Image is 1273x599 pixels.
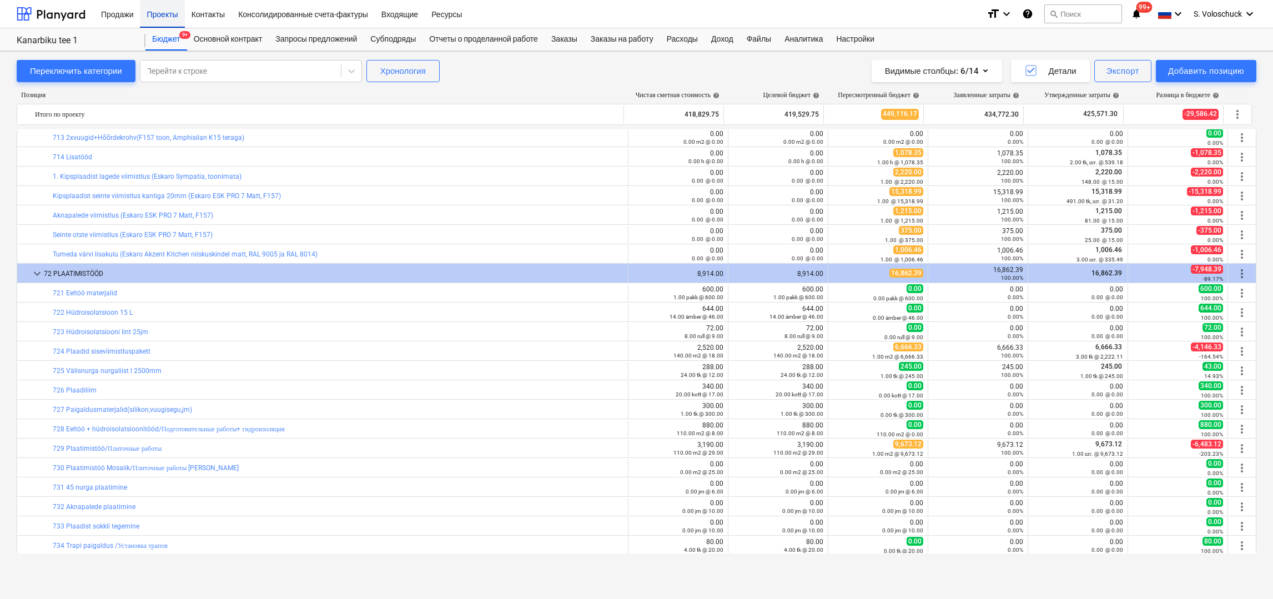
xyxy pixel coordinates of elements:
[740,28,778,51] div: Файлы
[776,391,823,397] small: 20.00 kott @ 17.00
[660,28,705,51] div: Расходы
[1235,442,1249,455] span: Больше действий
[692,178,723,184] small: 0.00 @ 0.00
[1001,236,1023,242] small: 100.00%
[53,464,239,472] a: 730 Plaatimistöö Mosaiik/Плиточные работы [PERSON_NAME]
[1085,218,1123,224] small: 81.00 @ 15.00
[633,402,723,417] div: 300.00
[1194,9,1242,18] span: S. Voloschuck
[1022,7,1033,21] i: База знаний
[987,7,1000,21] i: format_size
[1210,92,1219,99] span: help
[1001,197,1023,203] small: 100.00%
[633,227,723,243] div: 0.00
[792,236,823,242] small: 0.00 @ 0.00
[1066,198,1123,204] small: 491.00 tk, шт. @ 31.20
[773,353,823,359] small: 140.00 m2 @ 18.00
[784,333,823,339] small: 8.00 rull @ 9.00
[1191,343,1223,351] span: -4,146.33
[633,305,723,320] div: 644.00
[673,353,723,359] small: 140.00 m2 @ 18.00
[1100,226,1123,234] span: 375.00
[733,130,823,145] div: 0.00
[1090,188,1123,195] span: 15,318.99
[31,267,44,280] span: keyboard_arrow_down
[545,28,584,51] a: Заказы
[1081,179,1123,185] small: 148.00 @ 15.00
[879,392,923,399] small: 0.00 kott @ 17.00
[53,386,97,394] a: 726 Plaadiliim
[1091,139,1123,145] small: 0.00 @ 0.00
[877,198,923,204] small: 1.00 @ 15,318.99
[1183,109,1219,119] span: -29,586.42
[893,148,923,157] span: 1,078.35
[889,187,923,196] span: 15,318.99
[1207,179,1223,185] small: 0.00%
[1100,363,1123,370] span: 245.00
[1201,412,1223,418] small: 100.00%
[1235,422,1249,436] span: Больше действий
[53,425,285,433] a: 728 Eeltöö + hüdroisolatsioonitööd/Подготовительные работы+ гидроизоляция
[880,218,923,224] small: 1.00 @ 1,215.00
[910,92,919,99] span: help
[1008,314,1023,320] small: 0.00%
[1207,159,1223,165] small: 0.00%
[1001,178,1023,184] small: 100.00%
[933,246,1023,262] div: 1,006.46
[673,294,723,300] small: 1.00 pakk @ 600.00
[53,328,148,336] a: 723 Hüdroisolatsiooni lint 25jm
[899,362,923,371] span: 245.00
[907,381,923,390] span: 0.00
[633,382,723,398] div: 340.00
[1076,256,1123,263] small: 3.00 шт. @ 335.49
[53,212,213,219] a: Aknapalede viimistlus (Eskaro ESK PRO 7 Matt, F157)
[1235,384,1249,397] span: Больше действий
[1156,91,1219,99] div: Разница в бюджете
[1201,334,1223,340] small: 100.00%
[733,363,823,379] div: 288.00
[1094,168,1123,176] span: 2,220.00
[933,363,1023,379] div: 245.00
[681,411,723,417] small: 1.00 tk @ 300.00
[1044,91,1119,99] div: Утвержденные затраты
[1008,391,1023,397] small: 0.00%
[1235,403,1249,416] span: Больше действий
[1106,64,1139,78] div: Экспорт
[633,149,723,165] div: 0.00
[1202,276,1223,282] small: -89.17%
[1191,148,1223,157] span: -1,078.35
[364,28,422,51] div: Субподряды
[670,314,723,320] small: 14.00 ämber @ 46.00
[692,217,723,223] small: 0.00 @ 0.00
[907,401,923,410] span: 0.00
[933,266,1023,281] div: 16,862.39
[1235,520,1249,533] span: Больше действий
[633,363,723,379] div: 288.00
[1070,159,1123,165] small: 2.00 tk, шт. @ 539.18
[1235,267,1249,280] span: Больше действий
[933,169,1023,184] div: 2,220.00
[778,28,829,51] div: Аналитика
[933,208,1023,223] div: 1,215.00
[907,284,923,293] span: 0.00
[53,542,168,550] a: 734 Trapi paigaldus /Установка трапов
[733,270,823,278] div: 8,914.00
[683,139,723,145] small: 0.00 m2 @ 0.00
[907,420,923,429] span: 0.00
[692,236,723,242] small: 0.00 @ 0.00
[880,256,923,263] small: 1.00 @ 1,006.46
[1076,354,1123,360] small: 3.00 tk @ 2,222.11
[1033,324,1123,340] div: 0.00
[1024,64,1076,78] div: Детали
[733,382,823,398] div: 340.00
[792,217,823,223] small: 0.00 @ 0.00
[792,255,823,261] small: 0.00 @ 0.00
[1235,345,1249,358] span: Больше действий
[880,373,923,379] small: 1.00 tk @ 245.00
[1094,246,1123,254] span: 1,006.46
[885,64,989,78] div: Видимые столбцы : 6/14
[53,309,133,316] a: 722 Hüdroisolatsioon 15 L
[633,188,723,204] div: 0.00
[711,92,719,99] span: help
[1044,4,1122,23] button: Поиск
